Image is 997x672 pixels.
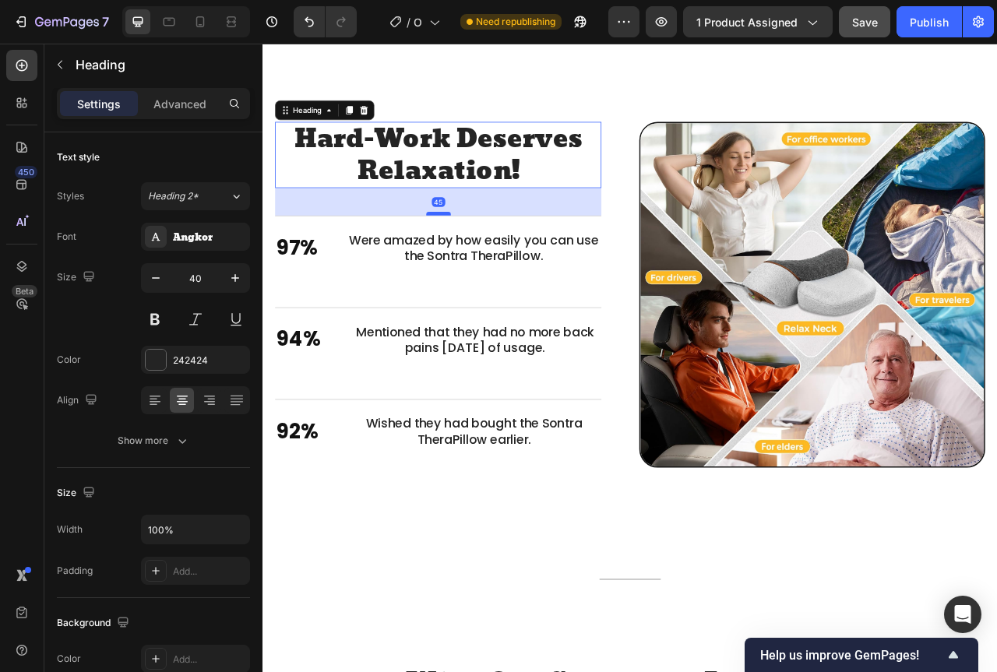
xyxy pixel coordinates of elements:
div: Padding [57,564,93,578]
iframe: Design area [262,44,997,672]
div: 242424 [173,354,246,368]
div: Open Intercom Messenger [944,596,981,633]
span: 1 product assigned [696,14,798,30]
p: Advanced [153,96,206,112]
div: Size [57,267,98,288]
img: gempages_580487062902277038-c62c101a-da8c-471d-8c13-436aeb533af1.jpg [479,100,919,540]
button: Publish [897,6,962,37]
div: Font [57,230,76,244]
div: Color [57,652,81,666]
button: Save [839,6,890,37]
div: Publish [910,14,949,30]
div: Styles [57,189,84,203]
button: 1 product assigned [683,6,833,37]
p: 7 [102,12,109,31]
div: Width [57,522,83,537]
div: Undo/Redo [294,6,357,37]
div: Add... [173,653,246,667]
span: Save [852,16,878,29]
button: Show survey - Help us improve GemPages! [760,646,963,664]
div: Angkor [173,230,246,245]
div: Text style [57,150,100,164]
p: Heading [76,55,244,74]
button: Heading 2* [141,182,250,210]
span: Heading 2* [148,189,199,203]
button: Show more [57,427,250,455]
span: Optimized Landing Page Template [414,14,423,30]
div: Size [57,483,98,504]
span: Help us improve GemPages! [760,648,944,663]
div: Show more [118,433,190,449]
div: Background [57,613,132,634]
button: 7 [6,6,116,37]
input: Auto [142,515,249,544]
p: Settings [77,96,121,112]
div: 450 [15,166,37,178]
div: Color [57,353,81,367]
div: Align [57,390,100,411]
span: Need republishing [476,15,555,29]
div: Beta [12,285,37,297]
span: / [407,14,410,30]
div: Add... [173,565,246,579]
